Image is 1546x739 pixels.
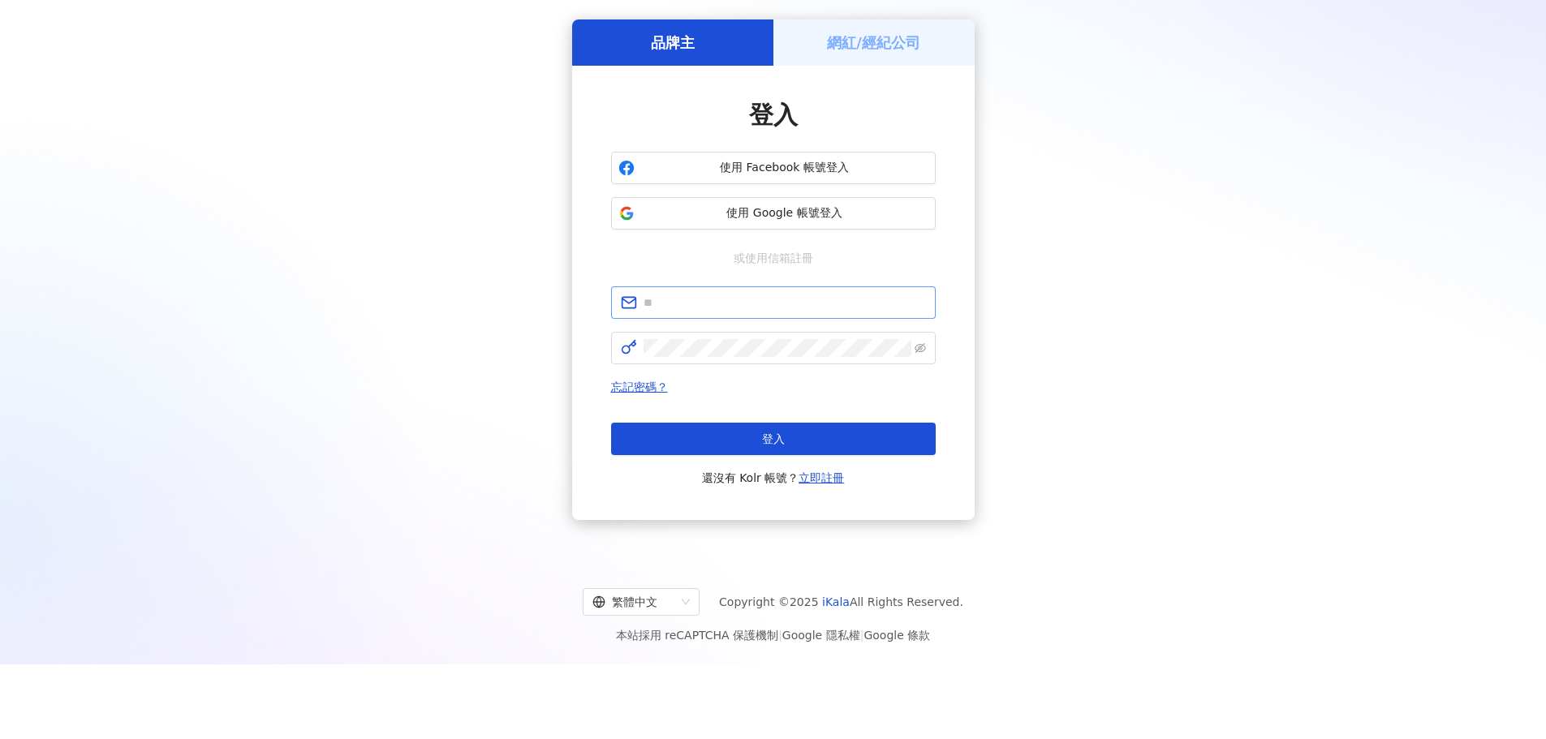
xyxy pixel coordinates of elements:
[641,205,928,221] span: 使用 Google 帳號登入
[616,625,930,645] span: 本站採用 reCAPTCHA 保護機制
[822,595,850,608] a: iKala
[915,342,926,354] span: eye-invisible
[778,629,782,642] span: |
[719,592,963,612] span: Copyright © 2025 All Rights Reserved.
[641,160,928,176] span: 使用 Facebook 帳號登入
[863,629,930,642] a: Google 條款
[782,629,860,642] a: Google 隱私權
[860,629,864,642] span: |
[749,101,798,129] span: 登入
[702,468,845,488] span: 還沒有 Kolr 帳號？
[611,197,936,230] button: 使用 Google 帳號登入
[651,32,695,53] h5: 品牌主
[611,380,668,393] a: 忘記密碼？
[611,423,936,455] button: 登入
[762,432,785,445] span: 登入
[722,249,825,267] span: 或使用信箱註冊
[827,32,920,53] h5: 網紅/經紀公司
[611,152,936,184] button: 使用 Facebook 帳號登入
[592,589,675,615] div: 繁體中文
[799,471,844,484] a: 立即註冊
